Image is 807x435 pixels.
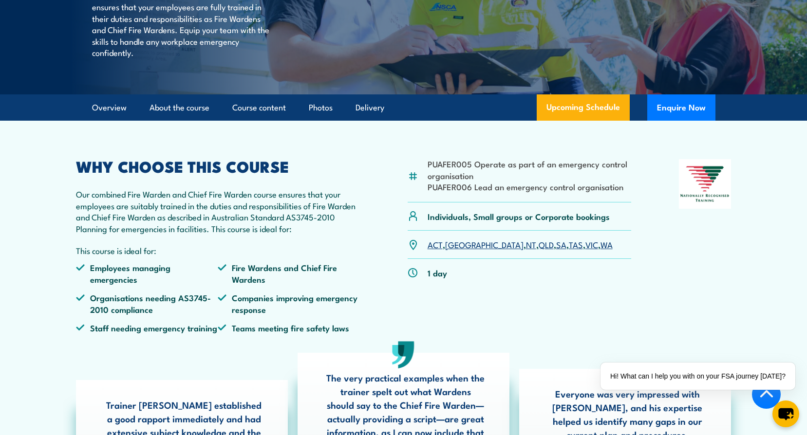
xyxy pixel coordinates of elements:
li: Organisations needing AS3745-2010 compliance [76,292,218,315]
a: VIC [585,238,598,250]
p: This course is ideal for: [76,245,360,256]
a: [GEOGRAPHIC_DATA] [445,238,524,250]
a: NT [526,238,536,250]
p: 1 day [428,267,447,278]
a: QLD [539,238,554,250]
a: Course content [232,95,286,121]
a: WA [601,238,613,250]
p: Individuals, Small groups or Corporate bookings [428,211,610,222]
img: Nationally Recognised Training logo. [679,159,732,209]
li: Fire Wardens and Chief Fire Wardens [218,262,360,285]
a: Upcoming Schedule [537,94,630,121]
p: Our combined Fire Warden and Chief Fire Warden course ensures that your employees are suitably tr... [76,188,360,234]
a: Photos [309,95,333,121]
li: PUAFER006 Lead an emergency control organisation [428,181,632,192]
li: Companies improving emergency response [218,292,360,315]
li: Staff needing emergency training [76,322,218,333]
h2: WHY CHOOSE THIS COURSE [76,159,360,173]
p: , , , , , , , [428,239,613,250]
a: TAS [569,238,583,250]
li: Employees managing emergencies [76,262,218,285]
div: Hi! What can I help you with on your FSA journey [DATE]? [601,362,795,390]
button: chat-button [772,400,799,427]
button: Enquire Now [647,94,715,121]
a: About the course [150,95,209,121]
li: Teams meeting fire safety laws [218,322,360,333]
li: PUAFER005 Operate as part of an emergency control organisation [428,158,632,181]
a: ACT [428,238,443,250]
a: Delivery [356,95,384,121]
a: Overview [92,95,127,121]
a: SA [556,238,566,250]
